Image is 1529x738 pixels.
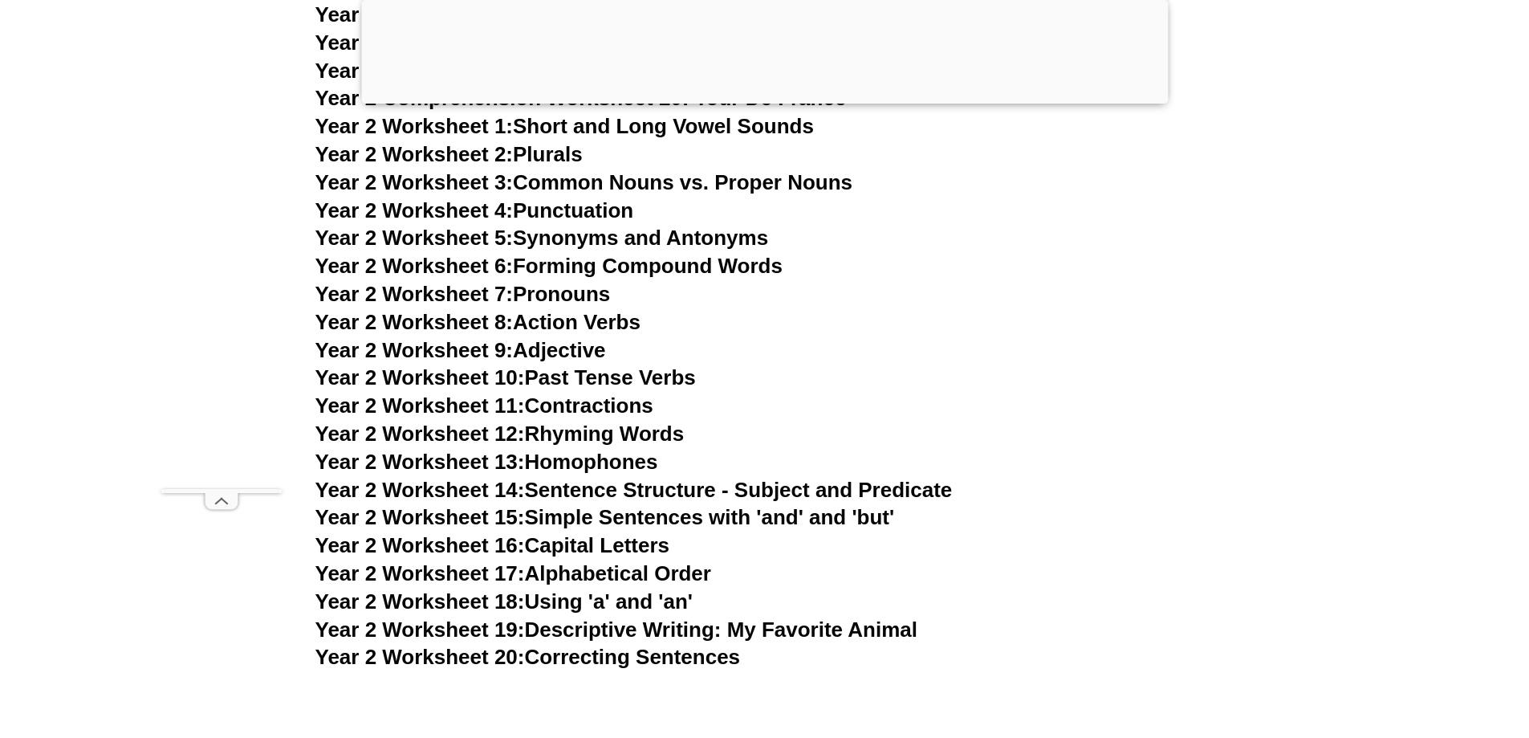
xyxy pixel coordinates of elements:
[315,282,514,306] span: Year 2 Worksheet 7:
[315,142,583,166] a: Year 2 Worksheet 2:Plurals
[315,170,514,194] span: Year 2 Worksheet 3:
[315,422,685,446] a: Year 2 Worksheet 12:Rhyming Words
[315,645,741,669] a: Year 2 Worksheet 20:Correcting Sentences
[315,365,525,389] span: Year 2 Worksheet 10:
[315,393,525,418] span: Year 2 Worksheet 11:
[315,589,693,614] a: Year 2 Worksheet 18:Using 'a' and 'an'
[315,393,653,418] a: Year 2 Worksheet 11:Contractions
[315,561,525,585] span: Year 2 Worksheet 17:
[315,59,928,83] a: Year 2 Comprehension Worksheet 19: The Mischievous Cloud
[315,338,514,362] span: Year 2 Worksheet 9:
[315,226,769,250] a: Year 2 Worksheet 5:Synonyms and Antonyms
[315,618,525,642] span: Year 2 Worksheet 19:
[315,505,895,529] a: Year 2 Worksheet 15:Simple Sentences with 'and' and 'but'
[315,254,514,278] span: Year 2 Worksheet 6:
[315,618,917,642] a: Year 2 Worksheet 19:Descriptive Writing: My Favorite Animal
[315,338,606,362] a: Year 2 Worksheet 9:Adjective
[315,533,525,557] span: Year 2 Worksheet 16:
[315,31,919,55] a: Year 2 Comprehension Worksheet 18: The Weather Watchers
[315,589,525,614] span: Year 2 Worksheet 18:
[161,37,282,489] iframe: Advertisement
[315,365,696,389] a: Year 2 Worksheet 10:Past Tense Verbs
[315,198,514,222] span: Year 2 Worksheet 4:
[315,645,525,669] span: Year 2 Worksheet 20:
[315,2,847,27] a: Year 2 Comprehension Worksheet 17: Rainbow Quest
[315,533,669,557] a: Year 2 Worksheet 16:Capital Letters
[315,478,525,502] span: Year 2 Worksheet 14:
[315,561,711,585] a: Year 2 Worksheet 17:Alphabetical Order
[315,478,953,502] a: Year 2 Worksheet 14:Sentence Structure - Subject and Predicate
[315,198,634,222] a: Year 2 Worksheet 4:Punctuation
[315,422,525,446] span: Year 2 Worksheet 12:
[315,142,514,166] span: Year 2 Worksheet 2:
[315,310,640,334] a: Year 2 Worksheet 8:Action Verbs
[1262,557,1529,738] iframe: Chat Widget
[315,114,814,138] a: Year 2 Worksheet 1:Short and Long Vowel Sounds
[315,450,525,474] span: Year 2 Worksheet 13:
[315,505,525,529] span: Year 2 Worksheet 15:
[315,254,783,278] a: Year 2 Worksheet 6:Forming Compound Words
[315,282,611,306] a: Year 2 Worksheet 7:Pronouns
[315,170,853,194] a: Year 2 Worksheet 3:Common Nouns vs. Proper Nouns
[315,310,514,334] span: Year 2 Worksheet 8:
[315,114,514,138] span: Year 2 Worksheet 1:
[315,450,658,474] a: Year 2 Worksheet 13:Homophones
[315,86,847,110] a: Year 2 Comprehension Worksheet 20: Tour De France
[315,226,514,250] span: Year 2 Worksheet 5:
